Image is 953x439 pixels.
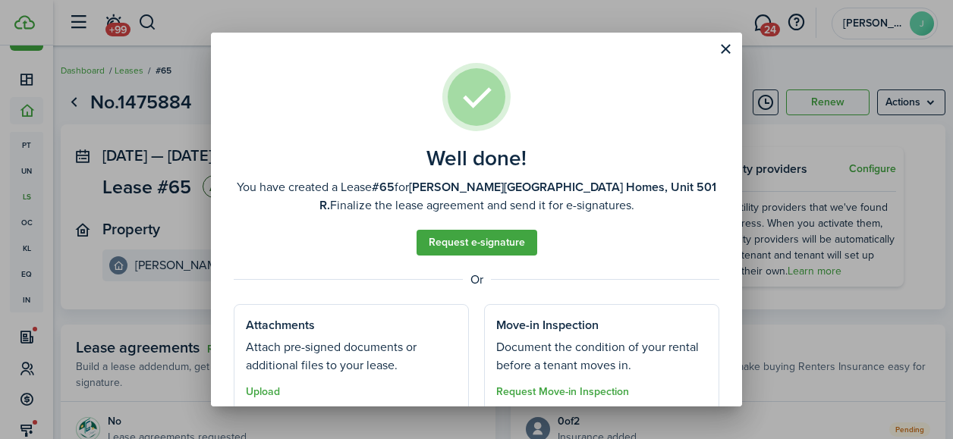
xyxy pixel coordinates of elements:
[246,338,457,375] well-done-section-description: Attach pre-signed documents or additional files to your lease.
[319,178,717,214] b: [PERSON_NAME][GEOGRAPHIC_DATA] Homes, Unit 501 R.
[712,36,738,62] button: Close modal
[372,178,395,196] b: #65
[417,230,537,256] a: Request e-signature
[496,316,599,334] well-done-section-title: Move-in Inspection
[426,146,527,171] well-done-title: Well done!
[496,338,707,375] well-done-section-description: Document the condition of your rental before a tenant moves in.
[246,386,280,398] button: Upload
[496,386,629,398] button: Request Move-in Inspection
[246,316,315,334] well-done-section-title: Attachments
[234,178,719,215] well-done-description: You have created a Lease for Finalize the lease agreement and send it for e-signatures.
[234,271,719,289] well-done-separator: Or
